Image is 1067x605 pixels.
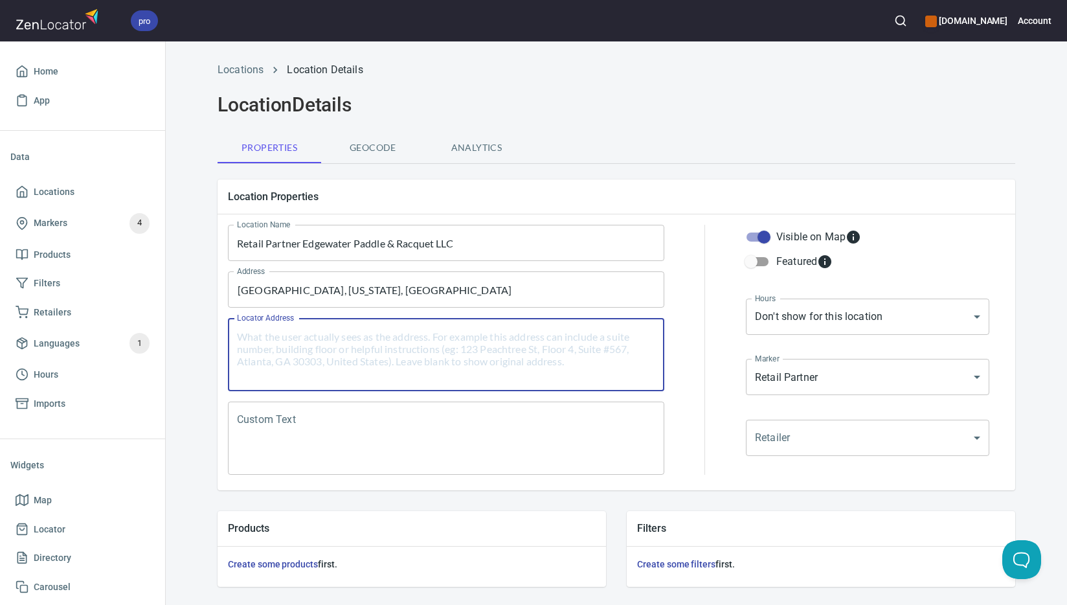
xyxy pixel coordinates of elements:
a: Location Details [287,63,363,76]
span: 4 [129,216,150,231]
span: Directory [34,550,71,566]
button: color-CE600E [925,16,937,27]
span: pro [131,14,158,28]
span: Filters [34,275,60,291]
span: Hours [34,367,58,383]
li: Widgets [10,450,155,481]
a: Create some products [228,559,318,569]
h6: [DOMAIN_NAME] [925,14,1007,28]
li: Data [10,141,155,172]
a: Products [10,240,155,269]
div: Don't show for this location [746,299,989,335]
span: Imports [34,396,65,412]
div: Visible on Map [776,229,861,245]
span: Products [34,247,71,263]
span: Retailers [34,304,71,321]
div: pro [131,10,158,31]
a: App [10,86,155,115]
span: Properties [225,140,313,156]
h5: Filters [637,521,1005,535]
a: Directory [10,543,155,573]
h6: first. [228,557,596,571]
img: zenlocator [16,5,102,33]
a: Locations [10,177,155,207]
span: Map [34,492,52,508]
h5: Products [228,521,596,535]
div: ​ [746,420,989,456]
span: Carousel [34,579,71,595]
a: Create some filters [637,559,715,569]
span: Markers [34,215,67,231]
span: Home [34,63,58,80]
a: Imports [10,389,155,418]
a: Markers4 [10,207,155,240]
span: Languages [34,336,80,352]
span: Analytics [432,140,521,156]
span: Locations [34,184,74,200]
a: Languages1 [10,326,155,360]
h2: Location Details [218,93,1015,117]
h6: Account [1018,14,1051,28]
a: Locations [218,63,264,76]
button: Account [1018,6,1051,35]
h6: first. [637,557,1005,571]
a: Carousel [10,573,155,602]
span: App [34,93,50,109]
span: Locator [34,521,65,538]
h5: Location Properties [228,190,1005,203]
iframe: Help Scout Beacon - Open [1002,540,1041,579]
svg: Featured locations are moved to the top of the search results list. [817,254,833,269]
span: Geocode [329,140,417,156]
div: Featured [776,254,833,269]
svg: Whether the location is visible on the map. [846,229,861,245]
a: Retailers [10,298,155,327]
nav: breadcrumb [218,62,1015,78]
a: Hours [10,360,155,389]
a: Filters [10,269,155,298]
span: 1 [129,336,150,351]
a: Locator [10,515,155,544]
div: Retail Partner [746,359,989,395]
a: Home [10,57,155,86]
div: Manage your apps [925,6,1007,35]
button: Search [886,6,915,35]
a: Map [10,486,155,515]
